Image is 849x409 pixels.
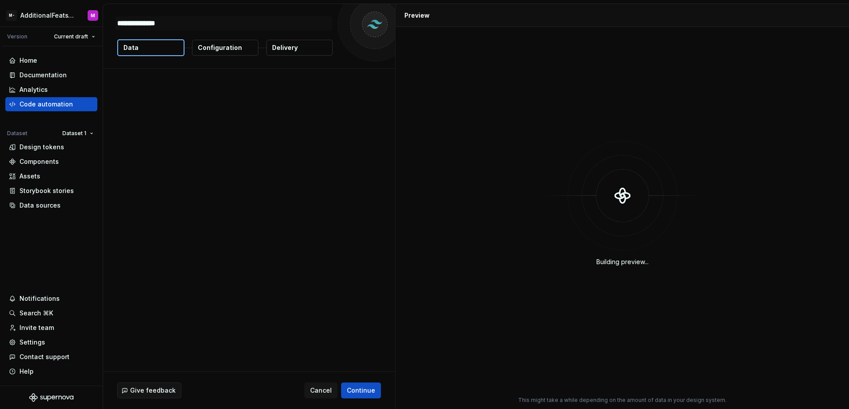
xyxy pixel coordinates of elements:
span: Continue [347,386,375,395]
p: Delivery [272,43,298,52]
div: Assets [19,172,40,181]
a: Analytics [5,83,97,97]
div: Data sources [19,201,61,210]
div: Contact support [19,352,69,361]
div: Design tokens [19,143,64,151]
button: Dataset 1 [58,127,97,140]
p: Data [123,43,138,52]
a: Documentation [5,68,97,82]
button: Search ⌘K [5,306,97,320]
button: Continue [341,382,381,398]
button: Data [117,39,184,56]
p: This might take a while depending on the amount of data in your design system. [518,397,726,404]
a: Data sources [5,198,97,212]
a: Storybook stories [5,184,97,198]
button: Current draft [50,30,99,43]
span: Cancel [310,386,332,395]
span: Give feedback [130,386,176,395]
div: M [91,12,95,19]
div: Settings [19,338,45,347]
div: Preview [404,11,430,20]
span: Current draft [54,33,88,40]
div: Invite team [19,323,54,332]
div: M- [6,10,17,21]
button: Contact support [5,350,97,364]
button: Give feedback [117,382,181,398]
p: Configuration [198,43,242,52]
div: Dataset [7,130,27,137]
div: Analytics [19,85,48,94]
a: Settings [5,335,97,349]
div: Storybook stories [19,186,74,195]
a: Code automation [5,97,97,111]
div: AdditionalFeatsTest [20,11,77,20]
button: M-AdditionalFeatsTestM [2,6,101,25]
button: Notifications [5,292,97,306]
div: Components [19,157,59,166]
button: Help [5,364,97,379]
a: Home [5,53,97,68]
div: Version [7,33,27,40]
div: Search ⌘K [19,309,53,318]
div: Building preview... [596,258,649,266]
a: Design tokens [5,140,97,154]
div: Home [19,56,37,65]
div: Documentation [19,71,67,80]
div: Notifications [19,294,60,303]
a: Components [5,155,97,169]
div: Code automation [19,100,73,109]
a: Invite team [5,321,97,335]
span: Dataset 1 [62,130,86,137]
button: Configuration [192,40,258,56]
a: Assets [5,169,97,183]
svg: Supernova Logo [29,393,73,402]
button: Cancel [304,382,338,398]
button: Delivery [266,40,333,56]
div: Help [19,367,34,376]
